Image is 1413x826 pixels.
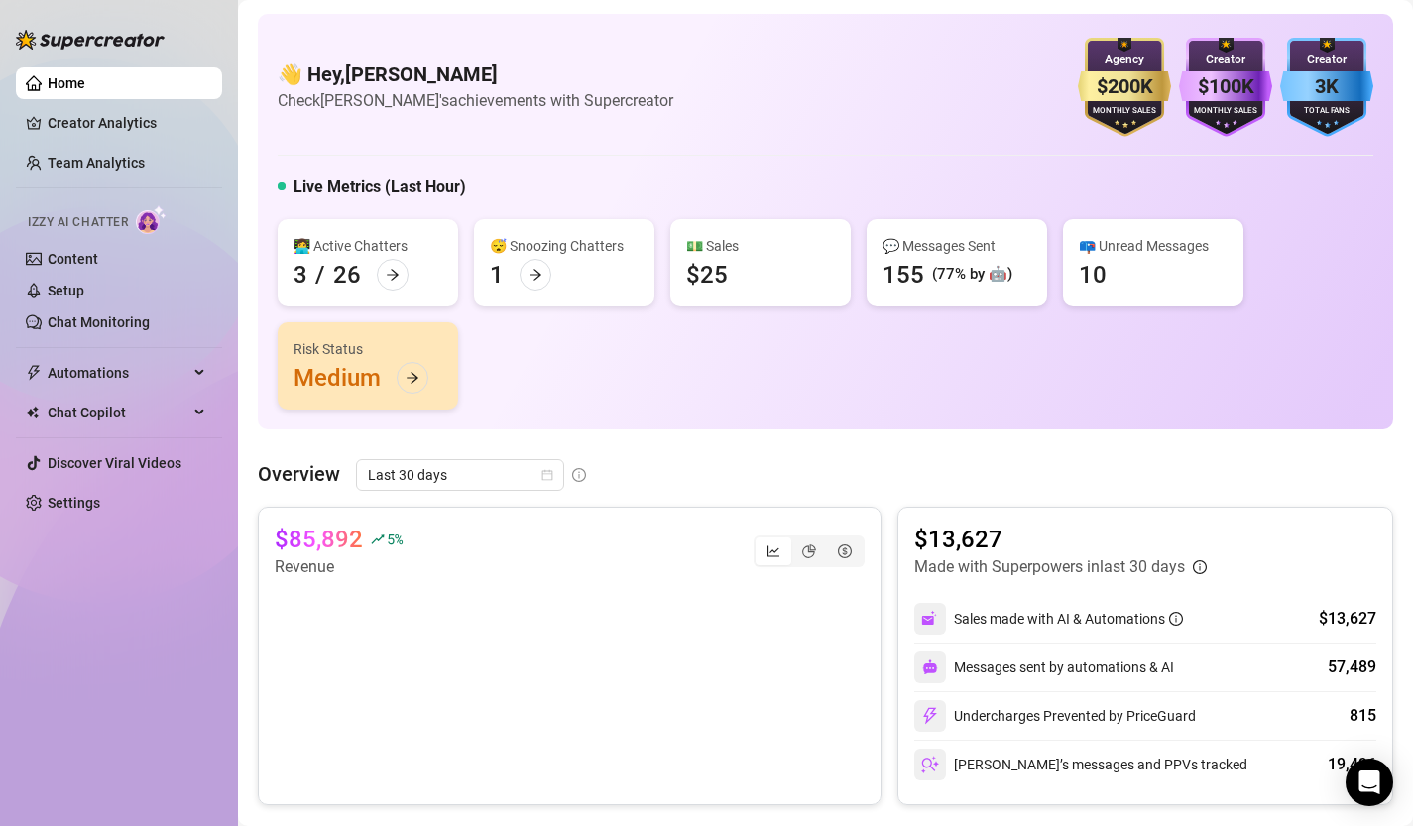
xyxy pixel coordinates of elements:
article: Made with Superpowers in last 30 days [914,555,1185,579]
div: $200K [1078,71,1171,102]
div: 10 [1079,259,1107,291]
div: $25 [686,259,728,291]
img: svg%3e [921,707,939,725]
div: 💬 Messages Sent [883,235,1031,257]
span: Automations [48,357,188,389]
span: Izzy AI Chatter [28,213,128,232]
span: info-circle [1169,612,1183,626]
h5: Live Metrics (Last Hour) [294,176,466,199]
span: info-circle [1193,560,1207,574]
img: blue-badge-DgoSNQY1.svg [1280,38,1373,137]
div: Creator [1179,51,1272,69]
article: $13,627 [914,524,1207,555]
img: Chat Copilot [26,406,39,419]
a: Team Analytics [48,155,145,171]
div: Undercharges Prevented by PriceGuard [914,700,1196,732]
span: dollar-circle [838,544,852,558]
div: Sales made with AI & Automations [954,608,1183,630]
span: 5 % [387,530,402,548]
div: 19,496 [1328,753,1376,776]
a: Discover Viral Videos [48,455,181,471]
img: svg%3e [921,756,939,773]
article: Overview [258,459,340,489]
img: purple-badge-B9DA21FR.svg [1179,38,1272,137]
span: arrow-right [406,371,419,385]
div: 💵 Sales [686,235,835,257]
article: Check [PERSON_NAME]'s achievements with Supercreator [278,88,673,113]
span: pie-chart [802,544,816,558]
span: rise [371,532,385,546]
div: 👩‍💻 Active Chatters [294,235,442,257]
article: $85,892 [275,524,363,555]
a: Chat Monitoring [48,314,150,330]
div: 1 [490,259,504,291]
img: logo-BBDzfeDw.svg [16,30,165,50]
div: 📪 Unread Messages [1079,235,1228,257]
div: [PERSON_NAME]’s messages and PPVs tracked [914,749,1247,780]
a: Creator Analytics [48,107,206,139]
div: (77% by 🤖) [932,263,1012,287]
a: Content [48,251,98,267]
div: Messages sent by automations & AI [914,651,1174,683]
img: svg%3e [921,610,939,628]
span: info-circle [572,468,586,482]
div: 815 [1350,704,1376,728]
span: Chat Copilot [48,397,188,428]
div: segmented control [754,535,865,567]
span: Last 30 days [368,460,552,490]
img: gold-badge-CigiZidd.svg [1078,38,1171,137]
span: thunderbolt [26,365,42,381]
div: Monthly Sales [1179,105,1272,118]
img: svg%3e [922,659,938,675]
span: line-chart [766,544,780,558]
h4: 👋 Hey, [PERSON_NAME] [278,60,673,88]
img: AI Chatter [136,205,167,234]
div: Creator [1280,51,1373,69]
span: arrow-right [386,268,400,282]
div: 3 [294,259,307,291]
div: 57,489 [1328,655,1376,679]
div: 😴 Snoozing Chatters [490,235,639,257]
div: Open Intercom Messenger [1346,759,1393,806]
div: 26 [333,259,361,291]
a: Home [48,75,85,91]
div: 3K [1280,71,1373,102]
article: Revenue [275,555,402,579]
span: arrow-right [529,268,542,282]
div: 155 [883,259,924,291]
div: $100K [1179,71,1272,102]
div: $13,627 [1319,607,1376,631]
div: Risk Status [294,338,442,360]
div: Agency [1078,51,1171,69]
a: Setup [48,283,84,298]
div: Total Fans [1280,105,1373,118]
div: Monthly Sales [1078,105,1171,118]
span: calendar [541,469,553,481]
a: Settings [48,495,100,511]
